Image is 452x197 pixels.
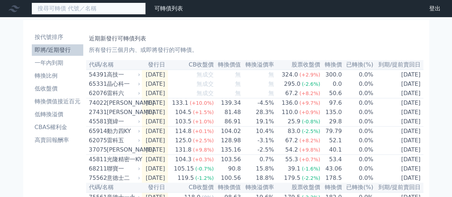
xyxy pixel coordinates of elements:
a: 低收盤價 [32,83,83,94]
td: [DATE] [374,127,423,136]
div: 133.1 [170,99,190,107]
span: 無成交 [197,71,214,78]
th: 轉換溢價率 [241,183,274,192]
span: (-2.2%) [302,175,320,181]
td: [DATE] [142,164,168,173]
td: [DATE] [142,155,168,164]
li: 按代號排序 [32,33,83,41]
div: 意德士二 [107,174,139,182]
td: -4.5% [241,98,274,108]
td: [DATE] [142,79,168,89]
div: 75562 [89,174,105,182]
div: 晶心科一 [107,80,139,88]
th: 到期/提前賣回日 [374,60,423,70]
span: (+1.0%) [193,119,214,124]
a: 可轉債列表 [154,5,183,12]
div: 動力四KY [107,127,139,136]
span: 無成交 [197,80,214,87]
td: 178.5 [321,173,342,183]
li: 即將/近期發行 [32,46,83,54]
td: 0.0% [342,127,373,136]
td: 40.1 [321,145,342,155]
span: (+10.0%) [190,100,214,106]
td: [DATE] [374,145,423,155]
td: 97.6 [321,98,342,108]
td: [DATE] [142,117,168,127]
div: 104.5 [174,108,193,117]
td: 0.0% [342,108,373,117]
td: 18.8% [241,173,274,183]
li: 一年內到期 [32,59,83,67]
td: [DATE] [142,145,168,155]
td: 86.91 [214,117,241,127]
td: 79.79 [321,127,342,136]
td: 90.8 [214,164,241,173]
th: 已轉換(%) [342,183,373,192]
td: 0.0% [342,79,373,89]
div: 27431 [89,108,105,117]
a: 轉換比例 [32,70,83,82]
td: [DATE] [374,164,423,173]
div: 104.3 [174,155,193,164]
th: 轉換價 [321,60,342,70]
div: 65331 [89,80,105,88]
th: 代碼/名稱 [86,183,142,192]
div: 65914 [89,127,105,136]
span: (+0.3%) [193,157,214,162]
span: (+9.8%) [193,147,214,153]
li: 轉換價值接近百元 [32,97,83,106]
div: 74022 [89,99,105,107]
td: 128.98 [214,136,241,145]
td: 81.48 [214,108,241,117]
th: 發行日 [142,183,168,192]
div: [PERSON_NAME] [107,108,139,117]
span: (+8.2%) [299,90,320,96]
td: [DATE] [374,155,423,164]
div: 179.5 [283,174,302,182]
span: (+0.1%) [193,128,214,134]
div: 105.15 [172,164,195,173]
div: 110.0 [280,108,299,117]
div: 45581 [89,117,105,126]
div: 136.0 [280,99,299,107]
td: 104.02 [214,127,241,136]
div: [PERSON_NAME] [107,146,139,154]
div: 103.5 [174,117,193,126]
li: 高賣回報酬率 [32,136,83,144]
td: 0.0% [342,155,373,164]
span: (+0.7%) [299,157,320,162]
span: (-1.2%) [195,175,214,181]
div: 114.8 [174,127,193,136]
a: 轉換價值接近百元 [32,96,83,107]
div: 寶緯一 [107,117,139,126]
li: 低收盤價 [32,84,83,93]
td: [DATE] [374,173,423,183]
td: -2.5% [241,145,274,155]
div: 324.0 [280,70,299,79]
a: 高賣回報酬率 [32,134,83,146]
span: (+8.2%) [299,138,320,143]
th: 股票收盤價 [274,60,321,70]
span: 無 [268,90,274,97]
th: 發行日 [142,60,168,70]
div: 54.2 [284,146,299,154]
span: (-1.6%) [302,166,320,172]
span: (-2.5%) [302,128,320,134]
div: 55.3 [284,155,299,164]
h1: 近期新發行可轉債列表 [89,34,421,43]
li: CBAS權利金 [32,123,83,132]
span: 無 [268,80,274,87]
li: 低轉換溢價 [32,110,83,119]
a: 一年內到期 [32,57,83,69]
td: [DATE] [374,108,423,117]
td: [DATE] [142,108,168,117]
div: 295.0 [283,80,302,88]
th: 轉換溢價率 [241,60,274,70]
a: 即將/近期發行 [32,44,83,56]
td: 43.06 [321,164,342,173]
div: 67.2 [284,136,299,145]
td: [DATE] [142,98,168,108]
div: 68211 [89,164,105,173]
span: 無 [235,71,241,78]
td: [DATE] [374,79,423,89]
